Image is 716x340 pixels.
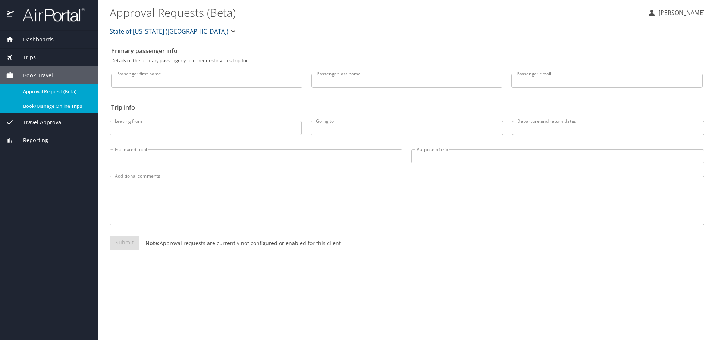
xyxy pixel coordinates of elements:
[14,118,63,127] span: Travel Approval
[14,136,48,144] span: Reporting
[656,8,705,17] p: [PERSON_NAME]
[23,103,89,110] span: Book/Manage Online Trips
[145,240,160,247] strong: Note:
[14,71,53,79] span: Book Travel
[14,35,54,44] span: Dashboards
[14,53,36,62] span: Trips
[7,7,15,22] img: icon-airportal.png
[110,1,641,24] h1: Approval Requests (Beta)
[107,24,241,39] button: State of [US_STATE] ([GEOGRAPHIC_DATA])
[139,239,341,247] p: Approval requests are currently not configured or enabled for this client
[23,88,89,95] span: Approval Request (Beta)
[644,6,708,19] button: [PERSON_NAME]
[15,7,85,22] img: airportal-logo.png
[111,58,703,63] p: Details of the primary passenger you're requesting this trip for
[111,45,703,57] h2: Primary passenger info
[110,26,229,37] span: State of [US_STATE] ([GEOGRAPHIC_DATA])
[111,102,703,113] h2: Trip info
